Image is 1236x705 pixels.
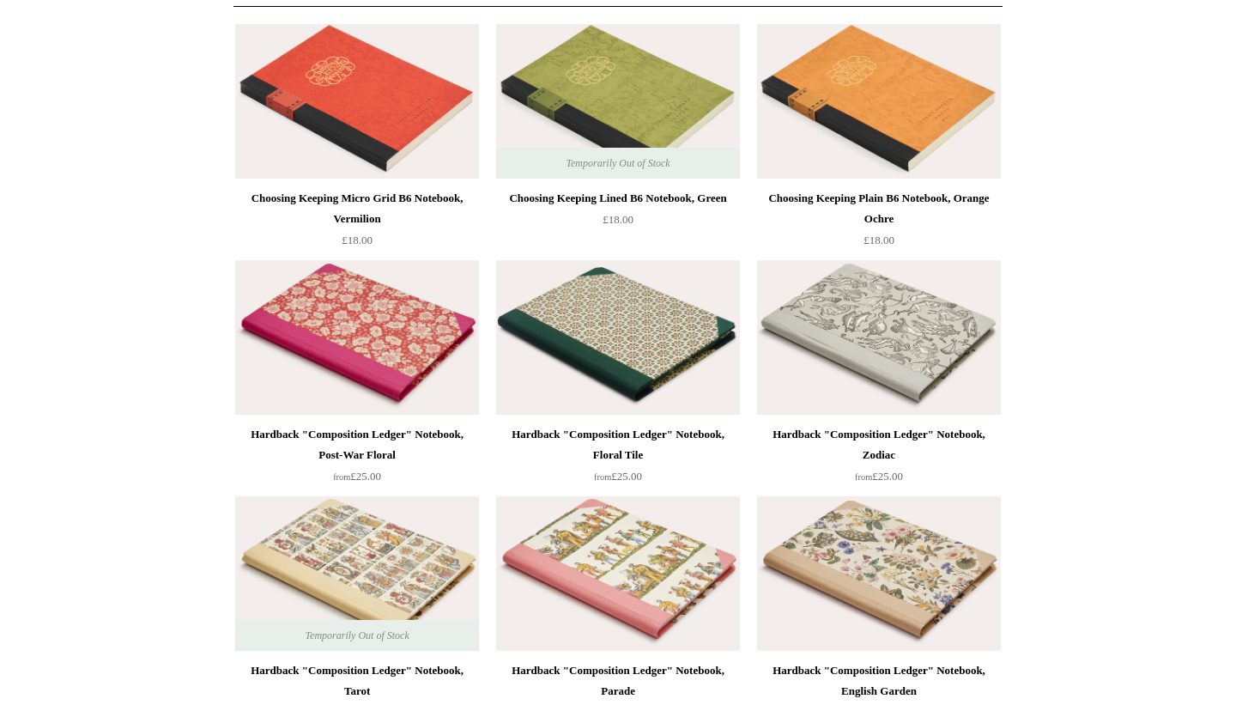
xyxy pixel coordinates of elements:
img: Hardback "Composition Ledger" Notebook, Floral Tile [496,260,740,415]
img: Choosing Keeping Plain B6 Notebook, Orange Ochre [757,24,1001,179]
span: £25.00 [855,470,903,483]
a: Hardback "Composition Ledger" Notebook, Post-War Floral Hardback "Composition Ledger" Notebook, P... [235,260,479,415]
div: Hardback "Composition Ledger" Notebook, Zodiac [761,424,997,465]
a: Hardback "Composition Ledger" Notebook, Tarot Hardback "Composition Ledger" Notebook, Tarot Tempo... [235,496,479,651]
img: Choosing Keeping Micro Grid B6 Notebook, Vermilion [235,24,479,179]
a: Choosing Keeping Lined B6 Notebook, Green Choosing Keeping Lined B6 Notebook, Green Temporarily O... [496,24,740,179]
a: Hardback "Composition Ledger" Notebook, Post-War Floral from£25.00 [235,424,479,495]
a: Choosing Keeping Plain B6 Notebook, Orange Ochre £18.00 [757,188,1001,258]
a: Hardback "Composition Ledger" Notebook, Floral Tile Hardback "Composition Ledger" Notebook, Flora... [496,260,740,415]
img: Hardback "Composition Ledger" Notebook, Parade [496,496,740,651]
div: Hardback "Composition Ledger" Notebook, Parade [500,660,736,702]
a: Hardback "Composition Ledger" Notebook, Zodiac Hardback "Composition Ledger" Notebook, Zodiac [757,260,1001,415]
span: £18.00 [342,234,373,246]
a: Choosing Keeping Micro Grid B6 Notebook, Vermilion Choosing Keeping Micro Grid B6 Notebook, Vermi... [235,24,479,179]
img: Hardback "Composition Ledger" Notebook, Post-War Floral [235,260,479,415]
a: Hardback "Composition Ledger" Notebook, Parade Hardback "Composition Ledger" Notebook, Parade [496,496,740,651]
span: £18.00 [603,213,633,226]
a: Hardback "Composition Ledger" Notebook, Zodiac from£25.00 [757,424,1001,495]
div: Choosing Keeping Plain B6 Notebook, Orange Ochre [761,188,997,229]
img: Hardback "Composition Ledger" Notebook, Tarot [235,496,479,651]
div: Choosing Keeping Lined B6 Notebook, Green [500,188,736,209]
img: Hardback "Composition Ledger" Notebook, Zodiac [757,260,1001,415]
div: Hardback "Composition Ledger" Notebook, Tarot [239,660,475,702]
span: Temporarily Out of Stock [548,148,687,179]
a: Choosing Keeping Micro Grid B6 Notebook, Vermilion £18.00 [235,188,479,258]
div: Hardback "Composition Ledger" Notebook, English Garden [761,660,997,702]
span: Temporarily Out of Stock [288,620,426,651]
span: £25.00 [333,470,381,483]
div: Hardback "Composition Ledger" Notebook, Floral Tile [500,424,736,465]
div: Hardback "Composition Ledger" Notebook, Post-War Floral [239,424,475,465]
div: Choosing Keeping Micro Grid B6 Notebook, Vermilion [239,188,475,229]
a: Choosing Keeping Plain B6 Notebook, Orange Ochre Choosing Keeping Plain B6 Notebook, Orange Ochre [757,24,1001,179]
a: Hardback "Composition Ledger" Notebook, English Garden Hardback "Composition Ledger" Notebook, En... [757,496,1001,651]
span: from [594,472,611,482]
a: Choosing Keeping Lined B6 Notebook, Green £18.00 [496,188,740,258]
span: £18.00 [863,234,894,246]
span: £25.00 [594,470,642,483]
img: Hardback "Composition Ledger" Notebook, English Garden [757,496,1001,651]
img: Choosing Keeping Lined B6 Notebook, Green [496,24,740,179]
span: from [855,472,872,482]
span: from [333,472,350,482]
a: Hardback "Composition Ledger" Notebook, Floral Tile from£25.00 [496,424,740,495]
